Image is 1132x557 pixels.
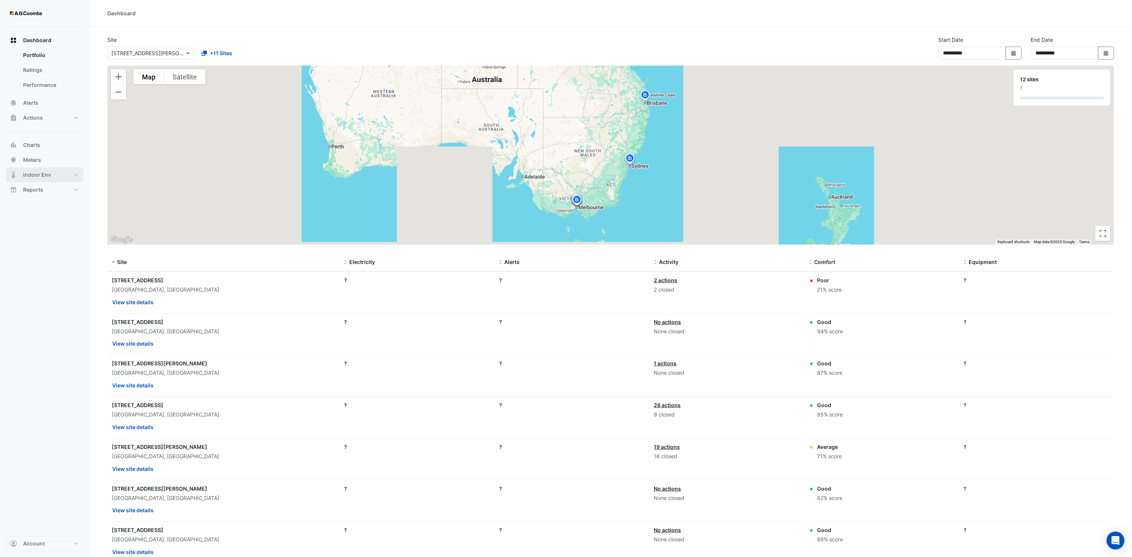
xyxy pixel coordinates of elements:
div: [GEOGRAPHIC_DATA], [GEOGRAPHIC_DATA] [112,535,335,544]
button: Dashboard [6,33,83,48]
div: Good [817,526,843,534]
app-icon: Alerts [10,99,17,107]
div: [GEOGRAPHIC_DATA], [GEOGRAPHIC_DATA] [112,452,335,461]
a: Performance [17,78,83,92]
div: [STREET_ADDRESS] [112,276,335,284]
button: Reports [6,182,83,197]
div: ? [964,526,1110,534]
button: Zoom out [111,85,126,100]
div: ? [964,276,1110,284]
span: Account [23,540,45,547]
div: [GEOGRAPHIC_DATA], [GEOGRAPHIC_DATA] [112,369,335,377]
button: View site details [112,462,154,475]
div: Good [817,359,842,367]
div: None closed [654,535,800,544]
label: Site [107,36,117,44]
div: 21% score [817,286,842,294]
button: Alerts [6,95,83,110]
span: Indoor Env [23,171,51,179]
div: Average [817,443,842,451]
div: 12 sites [1020,76,1104,84]
span: Reports [23,186,43,193]
div: ? [499,401,645,409]
a: Ratings [17,63,83,78]
div: ? [344,401,490,409]
fa-icon: Select Date [1010,50,1017,56]
button: Zoom in [111,69,126,84]
div: ? [964,485,1110,493]
img: site-pin.svg [639,89,651,103]
span: Activity [659,259,678,265]
div: ? [499,526,645,534]
div: 82% score [817,494,842,503]
div: [GEOGRAPHIC_DATA], [GEOGRAPHIC_DATA] [112,410,335,419]
div: ? [344,443,490,451]
div: None closed [654,494,800,503]
div: ? [964,443,1110,451]
button: View site details [112,504,154,517]
span: Equipment [969,259,997,265]
span: Comfort [814,259,835,265]
div: ? [344,276,490,284]
a: No actions [654,527,681,533]
div: Good [817,318,843,326]
div: Good [817,401,843,409]
button: Keyboard shortcuts [997,239,1029,245]
span: Alerts [504,259,520,265]
span: Map data ©2025 Google [1034,240,1075,244]
label: End Date [1031,36,1053,44]
a: No actions [654,319,681,325]
div: 16 closed [654,452,800,461]
img: site-pin.svg [624,153,636,166]
a: Terms [1079,240,1090,244]
app-icon: Charts [10,141,17,149]
div: [GEOGRAPHIC_DATA], [GEOGRAPHIC_DATA] [112,494,335,503]
a: 28 actions [654,402,681,408]
button: Actions [6,110,83,125]
button: Charts [6,138,83,152]
div: ? [499,443,645,451]
span: Alerts [23,99,38,107]
div: ? [1020,84,1104,92]
fa-icon: Select Date [1103,50,1110,56]
div: ? [499,485,645,493]
app-icon: Dashboard [10,37,17,44]
button: Indoor Env [6,167,83,182]
a: No actions [654,485,681,492]
div: 87% score [817,369,842,377]
app-icon: Indoor Env [10,171,17,179]
app-icon: Meters [10,156,17,164]
div: 71% score [817,452,842,461]
div: None closed [654,369,800,377]
span: Site [117,259,127,265]
div: [STREET_ADDRESS] [112,526,335,534]
div: ? [499,318,645,326]
app-icon: Reports [10,186,17,193]
div: ? [344,526,490,534]
div: 94% score [817,327,843,336]
div: 88% score [817,535,843,544]
a: Open this area in Google Maps (opens a new window) [109,235,134,245]
div: Good [817,485,842,493]
div: Dashboard [6,48,83,95]
div: ? [964,359,1110,367]
button: Toggle fullscreen view [1095,226,1110,241]
div: ? [344,318,490,326]
img: site-pin.svg [571,194,583,207]
div: [STREET_ADDRESS][PERSON_NAME] [112,443,335,451]
div: Poor [817,276,842,284]
span: Electricity [349,259,375,265]
label: Start Date [938,36,963,44]
div: 2 closed [654,286,800,294]
span: Dashboard [23,37,51,44]
img: site-pin.svg [571,194,583,207]
a: 19 actions [654,444,680,450]
button: Account [6,536,83,551]
button: View site details [112,337,154,350]
button: Meters [6,152,83,167]
div: ? [499,359,645,367]
a: 2 actions [654,277,677,283]
button: View site details [112,421,154,434]
div: [STREET_ADDRESS] [112,318,335,326]
div: [STREET_ADDRESS] [112,401,335,409]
